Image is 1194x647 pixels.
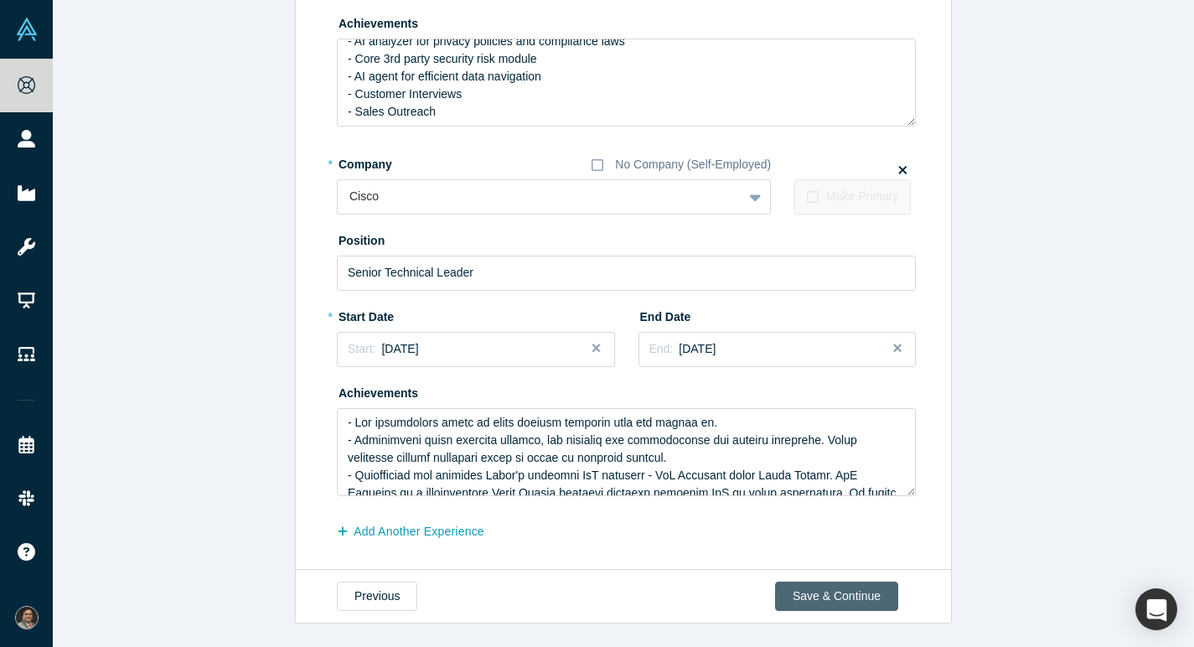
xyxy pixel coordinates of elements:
[891,332,916,367] button: Close
[337,582,417,611] button: Previous
[826,188,898,205] div: Make Primary
[649,342,674,355] span: End:
[337,517,502,546] button: Add Another Experience
[337,332,615,367] button: Start:[DATE]
[590,332,615,367] button: Close
[679,342,716,355] span: [DATE]
[337,379,431,402] label: Achievements
[15,606,39,629] img: Abhishek Bhattacharyya's Account
[337,408,916,496] textarea: - Lor ipsumdolors ametc ad elits doeiusm temporin utla etd magnaa en. - Adminimveni quisn exercit...
[337,226,431,250] label: Position
[615,156,771,173] div: No Company (Self-Employed)
[381,342,418,355] span: [DATE]
[337,150,431,173] label: Company
[348,342,375,355] span: Start:
[775,582,898,611] button: Save & Continue
[337,39,916,127] textarea: - Core platform for 3rd party privacy risk management - AI analyzer for privacy policies and comp...
[337,303,431,326] label: Start Date
[638,303,732,326] label: End Date
[15,18,39,41] img: Alchemist Vault Logo
[337,256,916,291] input: Sales Manager
[337,9,431,33] label: Achievements
[638,332,917,367] button: End:[DATE]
